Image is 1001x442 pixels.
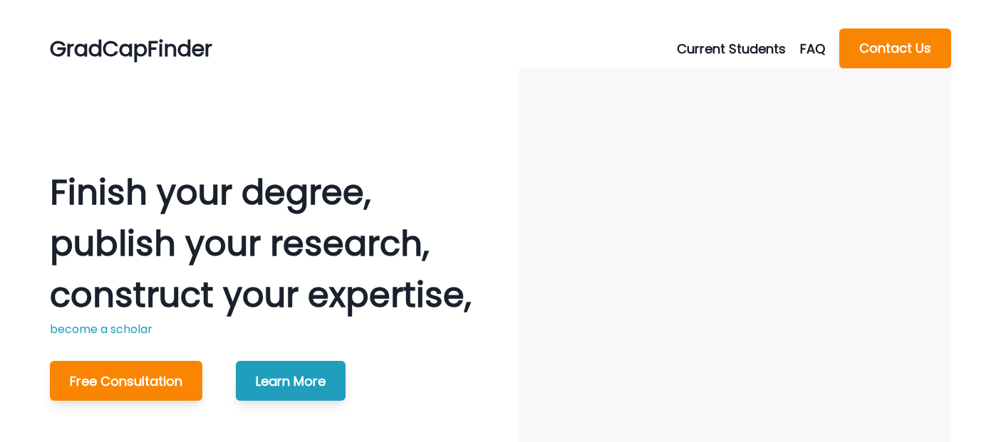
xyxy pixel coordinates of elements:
[50,33,212,65] p: GradCapFinder
[800,39,839,58] a: FAQ
[50,167,472,321] p: Finish your degree, publish your research, construct your expertise,
[236,361,346,401] button: Learn More
[50,361,202,401] button: Free Consultation
[839,28,951,68] button: Contact Us
[50,321,472,338] p: become a scholar
[677,39,800,58] button: Current Students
